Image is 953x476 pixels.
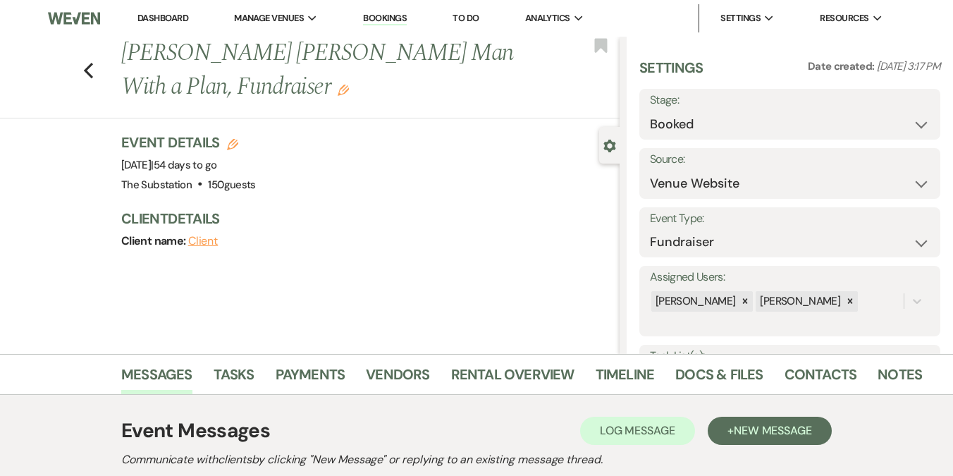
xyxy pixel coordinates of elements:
h3: Settings [639,58,703,89]
span: 54 days to go [154,158,217,172]
a: Dashboard [137,12,188,24]
label: Event Type: [650,209,930,229]
div: [PERSON_NAME] [756,291,842,312]
span: Date created: [808,59,877,73]
a: Payments [276,363,345,394]
span: 150 guests [208,178,255,192]
label: Stage: [650,90,930,111]
a: Tasks [214,363,254,394]
span: [DATE] 3:17 PM [877,59,940,73]
h2: Communicate with clients by clicking "New Message" or replying to an existing message thread. [121,451,832,468]
span: Manage Venues [234,11,304,25]
a: To Do [453,12,479,24]
button: Log Message [580,417,695,445]
button: Client [188,236,219,247]
h1: [PERSON_NAME] [PERSON_NAME] Man With a Plan, Fundraiser [121,37,514,104]
img: Weven Logo [48,4,101,33]
a: Notes [878,363,922,394]
a: Messages [121,363,192,394]
span: | [151,158,216,172]
h3: Event Details [121,133,256,152]
button: Close lead details [603,138,616,152]
label: Source: [650,149,930,170]
span: New Message [734,423,812,438]
div: [PERSON_NAME] [651,291,738,312]
span: Log Message [600,423,675,438]
h1: Event Messages [121,416,270,446]
label: Assigned Users: [650,267,930,288]
button: Edit [338,83,349,96]
h3: Client Details [121,209,605,228]
a: Bookings [363,12,407,25]
span: Resources [820,11,868,25]
span: The Substation [121,178,192,192]
a: Vendors [366,363,429,394]
span: Settings [720,11,761,25]
button: +New Message [708,417,832,445]
a: Timeline [596,363,655,394]
a: Rental Overview [451,363,574,394]
a: Contacts [785,363,857,394]
span: [DATE] [121,158,216,172]
span: Client name: [121,233,188,248]
label: Task List(s): [650,346,930,367]
span: Analytics [525,11,570,25]
a: Docs & Files [675,363,763,394]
